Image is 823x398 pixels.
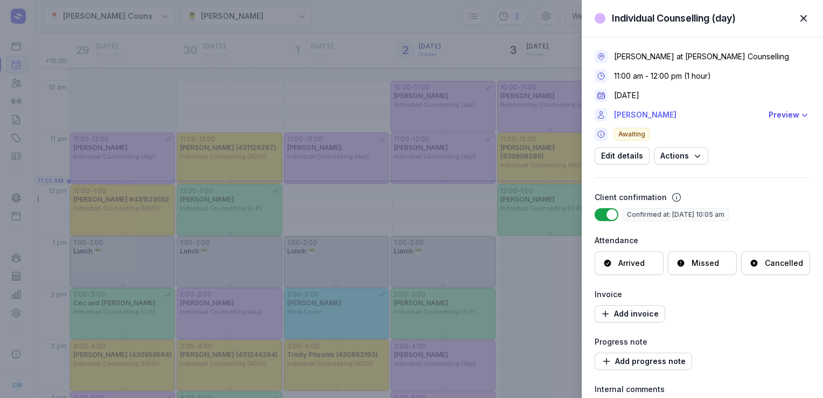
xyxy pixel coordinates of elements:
div: Attendance [595,234,810,247]
button: Edit details [595,147,650,164]
div: [PERSON_NAME] at [PERSON_NAME] Counselling [614,51,789,62]
div: Preview [769,108,799,121]
div: Individual Counselling (day) [612,12,736,25]
div: Progress note [595,335,810,348]
span: Actions [660,149,702,162]
span: Awaiting [614,128,650,141]
div: [DATE] [614,90,639,101]
div: 11:00 am - 12:00 pm (1 hour) [614,71,711,81]
div: Internal comments [595,383,810,396]
span: Confirmed at: [DATE] 10:05 am [623,208,729,221]
div: Invoice [595,288,810,301]
span: Edit details [601,149,643,162]
div: Cancelled [765,258,803,269]
div: Missed [692,258,719,269]
button: Actions [654,147,708,164]
span: Add progress note [601,355,686,368]
div: Client confirmation [595,191,667,204]
a: [PERSON_NAME] [614,108,762,121]
div: Arrived [618,258,645,269]
button: Preview [769,108,810,121]
span: Add invoice [601,307,659,320]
